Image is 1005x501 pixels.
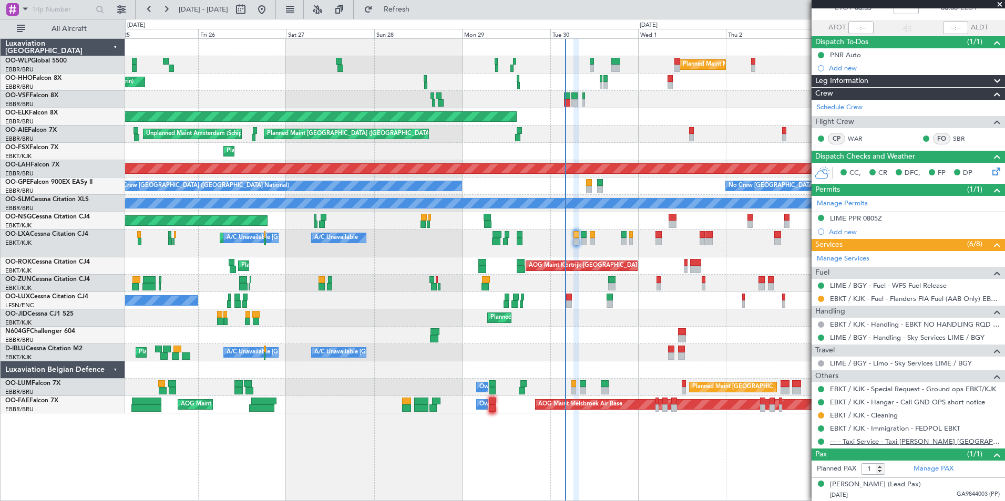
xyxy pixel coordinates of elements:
label: Planned PAX [817,464,856,474]
span: CR [878,168,887,179]
div: A/C Unavailable [GEOGRAPHIC_DATA] ([GEOGRAPHIC_DATA] National) [227,345,422,360]
span: 06:35 [855,3,871,14]
span: OO-HHO [5,75,33,81]
span: OO-ZUN [5,276,32,283]
a: EBBR/BRU [5,83,34,91]
a: SBR [953,134,977,143]
div: Add new [829,227,1000,236]
a: OO-FAEFalcon 7X [5,398,58,404]
div: [DATE] [127,21,145,30]
div: Owner Melsbroek Air Base [479,396,551,412]
span: Dispatch To-Dos [815,36,868,48]
span: Travel [815,345,835,357]
span: OO-ELK [5,110,29,116]
div: Wed 1 [638,29,726,38]
div: AOG Maint Melsbroek Air Base [538,396,622,412]
span: OO-LAH [5,162,30,168]
a: LIME / BGY - Handling - Sky Services LIME / BGY [830,333,985,342]
a: EBKT / KJK - Cleaning [830,411,898,420]
a: OO-LUXCessna Citation CJ4 [5,294,88,300]
span: (1/1) [967,184,982,195]
a: OO-VSFFalcon 8X [5,92,58,99]
span: 08:00 [941,3,958,14]
span: [DATE] - [DATE] [179,5,228,14]
span: DFC, [905,168,920,179]
div: Owner Melsbroek Air Base [479,379,551,395]
span: OO-VSF [5,92,29,99]
div: PNR Auto [830,50,861,59]
span: Services [815,239,843,251]
a: OO-SLMCessna Citation XLS [5,196,89,203]
span: ELDT [960,3,977,14]
a: EBKT / KJK - Special Request - Ground ops EBKT/KJK [830,384,996,393]
span: OO-ROK [5,259,32,265]
div: LIME PPR 0805Z [830,214,882,223]
a: EBKT / KJK - Handling - EBKT NO HANDLING RQD FOR CJ [830,320,1000,329]
span: Crew [815,88,833,100]
a: OO-AIEFalcon 7X [5,127,57,133]
span: OO-NSG [5,214,32,220]
a: EBBR/BRU [5,204,34,212]
div: Tue 30 [550,29,638,38]
a: D-IBLUCessna Citation M2 [5,346,83,352]
a: LFSN/ENC [5,301,34,309]
div: FO [933,133,950,144]
a: Manage Services [817,254,869,264]
a: OO-LAHFalcon 7X [5,162,59,168]
span: OO-FAE [5,398,29,404]
a: Schedule Crew [817,102,863,113]
a: EBBR/BRU [5,336,34,344]
a: LIME / BGY - Fuel - WFS Fuel Release [830,281,947,290]
a: EBKT/KJK [5,319,32,327]
span: OO-LUX [5,294,30,300]
a: OO-GPEFalcon 900EX EASy II [5,179,93,185]
span: OO-WLP [5,58,31,64]
div: A/C Unavailable [GEOGRAPHIC_DATA] ([GEOGRAPHIC_DATA] National) [227,230,422,246]
div: Planned Maint Kortrijk-[GEOGRAPHIC_DATA] [227,143,349,159]
div: Planned Maint [GEOGRAPHIC_DATA] ([GEOGRAPHIC_DATA] National) [692,379,883,395]
span: Fuel [815,267,829,279]
div: AOG Maint [US_STATE] ([GEOGRAPHIC_DATA]) [181,396,308,412]
a: EBKT/KJK [5,353,32,361]
a: EBBR/BRU [5,170,34,178]
span: OO-LXA [5,231,30,237]
a: EBKT / KJK - Hangar - Call GND OPS short notice [830,398,985,406]
a: EBKT/KJK [5,239,32,247]
span: Pax [815,448,827,461]
a: EBKT/KJK [5,222,32,229]
input: --:-- [848,22,874,34]
span: D-IBLU [5,346,26,352]
div: Planned Maint [GEOGRAPHIC_DATA] ([GEOGRAPHIC_DATA]) [267,126,433,142]
a: OO-NSGCessna Citation CJ4 [5,214,90,220]
div: A/C Unavailable [GEOGRAPHIC_DATA]-[GEOGRAPHIC_DATA] [314,345,482,360]
span: All Aircraft [27,25,111,33]
div: Thu 25 [110,29,198,38]
a: EBBR/BRU [5,135,34,143]
div: [DATE] [640,21,658,30]
span: ALDT [971,23,988,33]
a: Manage Permits [817,199,868,209]
span: DP [963,168,972,179]
div: CP [828,133,845,144]
div: Add new [829,64,1000,72]
a: EBBR/BRU [5,66,34,74]
span: [DATE] [830,491,848,499]
a: OO-FSXFalcon 7X [5,144,58,151]
span: CC, [849,168,861,179]
a: LIME / BGY - Limo - Sky Services LIME / BGY [830,359,972,368]
a: EBKT / KJK - Immigration - FEDPOL EBKT [830,424,960,433]
div: AOG Maint Kortrijk-[GEOGRAPHIC_DATA] [529,258,643,274]
div: Fri 26 [198,29,286,38]
button: All Aircraft [12,20,114,37]
a: EBKT/KJK [5,267,32,275]
span: Permits [815,184,840,196]
a: EBKT / KJK - Fuel - Flanders FIA Fuel (AAB Only) EBKT / KJK [830,294,1000,303]
a: WAR [848,134,871,143]
span: OO-LUM [5,380,32,387]
span: ETOT [835,3,852,14]
span: Flight Crew [815,116,854,128]
div: Mon 29 [462,29,550,38]
a: --- - Taxi Service - Taxi [PERSON_NAME] [GEOGRAPHIC_DATA] [830,437,1000,446]
div: Sun 28 [374,29,462,38]
div: [PERSON_NAME] (Lead Pax) [830,479,921,490]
